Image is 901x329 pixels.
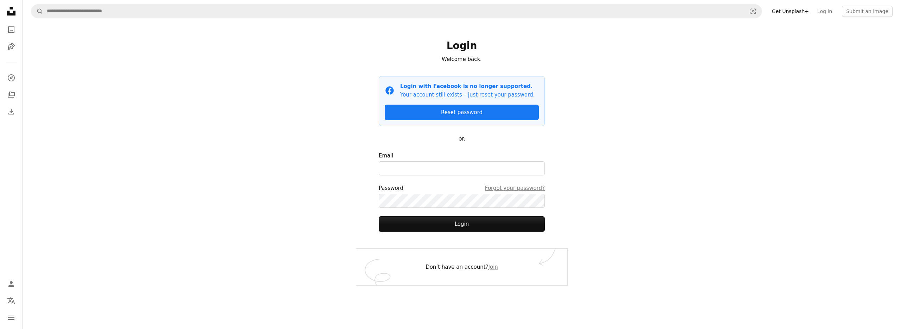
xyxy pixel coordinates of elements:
button: Menu [4,311,18,325]
a: Photos [4,23,18,37]
h1: Login [379,39,545,52]
button: Search Unsplash [31,5,43,18]
p: Login with Facebook is no longer supported. [400,82,535,91]
form: Find visuals sitewide [31,4,762,18]
a: Collections [4,88,18,102]
small: OR [459,137,465,142]
label: Email [379,151,545,175]
div: Don’t have an account? [356,249,567,285]
input: PasswordForgot your password? [379,194,545,208]
button: Login [379,216,545,232]
p: Your account still exists – just reset your password. [400,91,535,99]
a: Log in / Sign up [4,277,18,291]
a: Join [489,264,498,270]
a: Illustrations [4,39,18,54]
a: Reset password [385,105,539,120]
button: Language [4,294,18,308]
div: Password [379,184,545,192]
a: Explore [4,71,18,85]
a: Log in [813,6,836,17]
button: Submit an image [842,6,893,17]
button: Visual search [745,5,762,18]
input: Email [379,161,545,175]
a: Get Unsplash+ [768,6,813,17]
p: Welcome back. [379,55,545,63]
a: Forgot your password? [485,184,545,192]
a: Home — Unsplash [4,4,18,20]
a: Download History [4,105,18,119]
